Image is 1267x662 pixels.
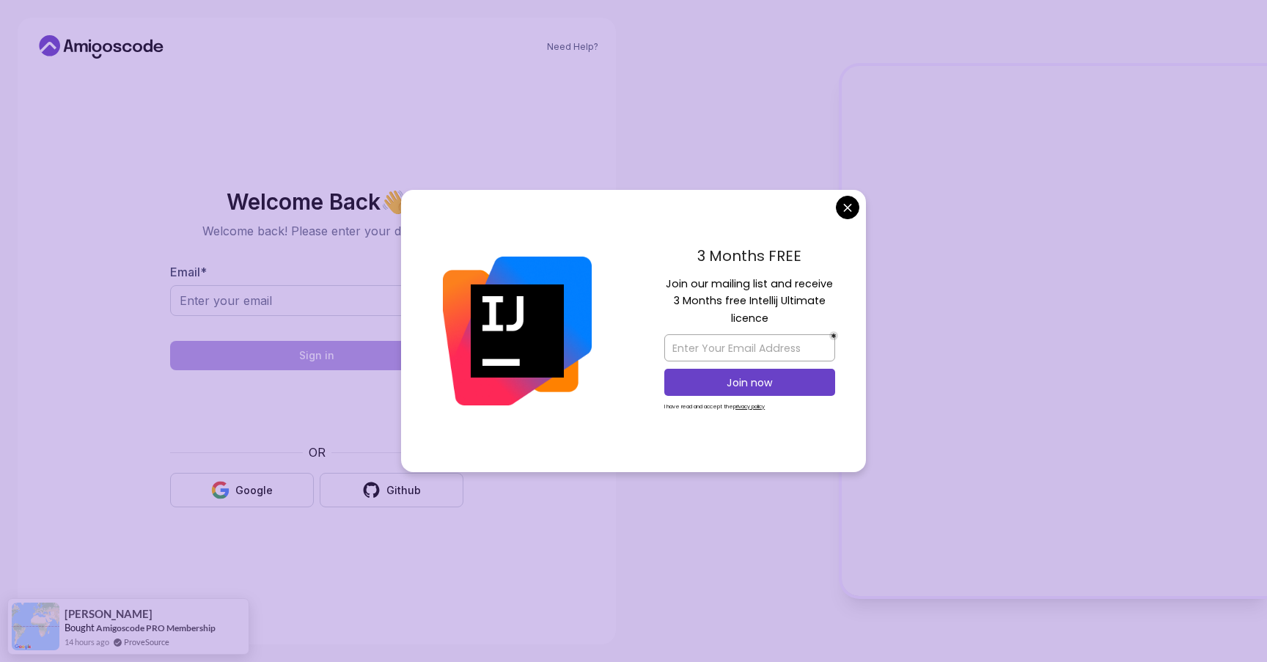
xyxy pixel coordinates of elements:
p: Welcome back! Please enter your details. [170,222,463,240]
iframe: Widget containing checkbox for hCaptcha security challenge [206,379,427,435]
button: Sign in [170,341,463,370]
button: Google [170,473,314,507]
h2: Welcome Back [170,190,463,213]
a: Home link [35,35,167,59]
span: Bought [65,622,95,633]
div: Github [386,483,421,498]
span: 👋 [379,188,410,216]
div: Sign in [299,348,334,363]
span: 14 hours ago [65,636,109,648]
span: [PERSON_NAME] [65,608,153,620]
input: Enter your email [170,285,463,316]
a: ProveSource [124,636,169,648]
p: OR [309,444,326,461]
a: Need Help? [547,41,598,53]
label: Email * [170,265,207,279]
a: Amigoscode PRO Membership [96,622,216,633]
img: Amigoscode Dashboard [842,66,1267,595]
button: Github [320,473,463,507]
div: Google [235,483,273,498]
img: provesource social proof notification image [12,603,59,650]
